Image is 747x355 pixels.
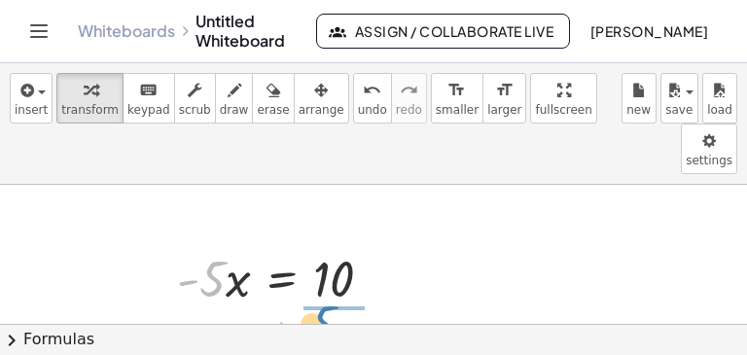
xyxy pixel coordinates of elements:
[396,103,422,117] span: redo
[702,73,737,124] button: load
[535,103,591,117] span: fullscreen
[681,124,737,174] button: settings
[660,73,698,124] button: save
[220,103,249,117] span: draw
[299,103,344,117] span: arrange
[139,79,158,102] i: keyboard
[174,73,216,124] button: scrub
[316,14,570,49] button: Assign / Collaborate Live
[56,73,124,124] button: transform
[589,22,708,40] span: [PERSON_NAME]
[447,79,466,102] i: format_size
[707,103,732,117] span: load
[431,73,483,124] button: format_sizesmaller
[10,73,53,124] button: insert
[363,79,381,102] i: undo
[257,103,289,117] span: erase
[333,22,553,40] span: Assign / Collaborate Live
[436,103,479,117] span: smaller
[574,14,724,49] button: [PERSON_NAME]
[686,154,732,167] span: settings
[530,73,596,124] button: fullscreen
[215,73,254,124] button: draw
[23,16,54,47] button: Toggle navigation
[294,73,349,124] button: arrange
[179,103,211,117] span: scrub
[78,21,175,41] a: Whiteboards
[622,73,657,124] button: new
[353,73,392,124] button: undoundo
[127,103,170,117] span: keypad
[123,73,175,124] button: keyboardkeypad
[252,73,294,124] button: erase
[495,79,514,102] i: format_size
[61,103,119,117] span: transform
[487,103,521,117] span: larger
[482,73,526,124] button: format_sizelarger
[400,79,418,102] i: redo
[626,103,651,117] span: new
[391,73,427,124] button: redoredo
[15,103,48,117] span: insert
[665,103,693,117] span: save
[358,103,387,117] span: undo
